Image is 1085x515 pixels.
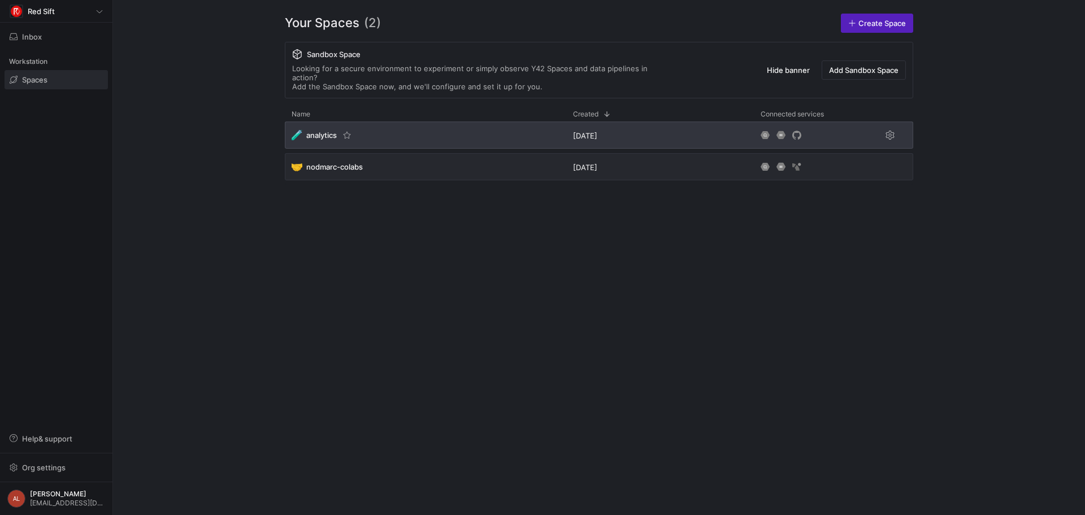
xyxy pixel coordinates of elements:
[285,14,359,33] span: Your Spaces
[306,131,337,140] span: analytics
[5,429,108,448] button: Help& support
[364,14,381,33] span: (2)
[30,490,105,498] span: [PERSON_NAME]
[822,60,906,80] button: Add Sandbox Space
[573,163,597,172] span: [DATE]
[5,70,108,89] a: Spaces
[841,14,913,33] a: Create Space
[858,19,906,28] span: Create Space
[5,464,108,473] a: Org settings
[306,162,363,171] span: nodmarc-colabs
[30,499,105,507] span: [EMAIL_ADDRESS][DOMAIN_NAME]
[28,7,55,16] span: Red Sift
[829,66,899,75] span: Add Sandbox Space
[22,75,47,84] span: Spaces
[292,110,310,118] span: Name
[5,53,108,70] div: Workstation
[285,122,913,153] div: Press SPACE to select this row.
[11,6,22,17] img: https://storage.googleapis.com/y42-prod-data-exchange/images/C0c2ZRu8XU2mQEXUlKrTCN4i0dD3czfOt8UZ...
[573,110,598,118] span: Created
[292,64,671,91] div: Looking for a secure environment to experiment or simply observe Y42 Spaces and data pipelines in...
[759,60,817,80] button: Hide banner
[761,110,824,118] span: Connected services
[22,463,66,472] span: Org settings
[767,66,810,75] span: Hide banner
[292,162,302,172] span: 🤝
[292,130,302,140] span: 🧪
[22,434,72,443] span: Help & support
[5,27,108,46] button: Inbox
[22,32,42,41] span: Inbox
[5,487,108,510] button: AL[PERSON_NAME][EMAIL_ADDRESS][DOMAIN_NAME]
[7,490,25,508] div: AL
[307,50,361,59] span: Sandbox Space
[573,131,597,140] span: [DATE]
[5,458,108,477] button: Org settings
[285,153,913,185] div: Press SPACE to select this row.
